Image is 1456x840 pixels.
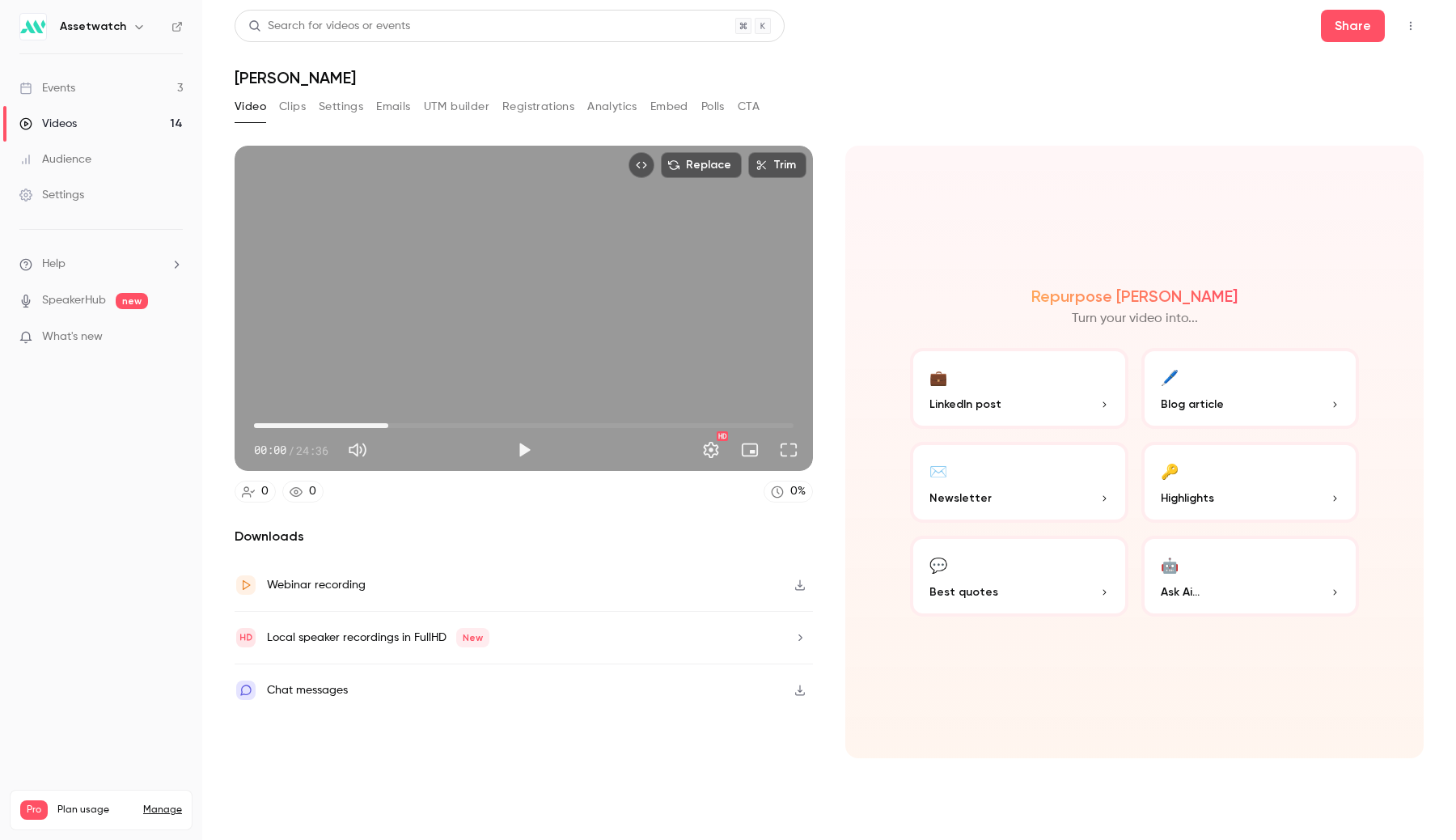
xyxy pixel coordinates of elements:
[235,94,266,120] button: Video
[235,527,813,546] h2: Downloads
[235,481,276,503] a: 0
[424,94,489,120] button: UTM builder
[910,348,1128,429] button: 💼LinkedIn post
[929,396,1001,413] span: LinkedIn post
[288,442,294,459] span: /
[929,583,998,600] span: Best quotes
[1161,458,1179,483] div: 🔑
[695,434,727,466] button: Settings
[1161,583,1200,600] span: Ask Ai...
[19,256,183,273] li: help-dropdown-opener
[267,628,489,647] div: Local speaker recordings in FullHD
[910,536,1128,617] button: 💬Best quotes
[456,628,489,647] span: New
[587,94,637,120] button: Analytics
[1072,309,1198,329] p: Turn your video into...
[1398,13,1424,39] button: Top Bar Actions
[319,94,363,120] button: Settings
[19,151,91,168] div: Audience
[254,442,328,459] div: 00:00
[42,329,103,346] span: What's new
[929,552,947,577] div: 💬
[235,68,1424,87] h1: [PERSON_NAME]
[929,364,947,389] div: 💼
[19,116,77,132] div: Videos
[57,804,133,817] span: Plan usage
[19,80,75,96] div: Events
[19,187,84,203] div: Settings
[1141,536,1360,617] button: 🤖Ask Ai...
[282,481,324,503] a: 0
[60,19,126,35] h6: Assetwatch
[309,483,316,500] div: 0
[20,14,46,40] img: Assetwatch
[629,152,654,178] button: Embed video
[279,94,306,120] button: Clips
[1161,490,1214,507] span: Highlights
[254,442,286,459] span: 00:00
[143,804,182,817] a: Manage
[1161,364,1179,389] div: 🖊️
[261,483,269,500] div: 0
[734,434,766,466] button: Turn on miniplayer
[738,94,760,120] button: CTA
[376,94,410,120] button: Emails
[772,434,805,466] button: Full screen
[701,94,725,120] button: Polls
[1161,552,1179,577] div: 🤖
[1141,442,1360,523] button: 🔑Highlights
[267,575,366,595] div: Webinar recording
[502,94,574,120] button: Registrations
[267,681,348,700] div: Chat messages
[1161,396,1224,413] span: Blog article
[116,293,148,309] span: new
[748,152,806,178] button: Trim
[650,94,688,120] button: Embed
[341,434,374,466] button: Mute
[20,800,48,820] span: Pro
[790,483,806,500] div: 0 %
[661,152,742,178] button: Replace
[1321,10,1385,42] button: Share
[296,442,328,459] span: 24:36
[717,431,728,441] div: HD
[42,256,66,273] span: Help
[508,434,540,466] button: Play
[929,490,992,507] span: Newsletter
[248,18,410,35] div: Search for videos or events
[1031,286,1238,306] h2: Repurpose [PERSON_NAME]
[163,330,183,345] iframe: Noticeable Trigger
[1141,348,1360,429] button: 🖊️Blog article
[910,442,1128,523] button: ✉️Newsletter
[929,458,947,483] div: ✉️
[764,481,813,503] a: 0%
[42,292,106,309] a: SpeakerHub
